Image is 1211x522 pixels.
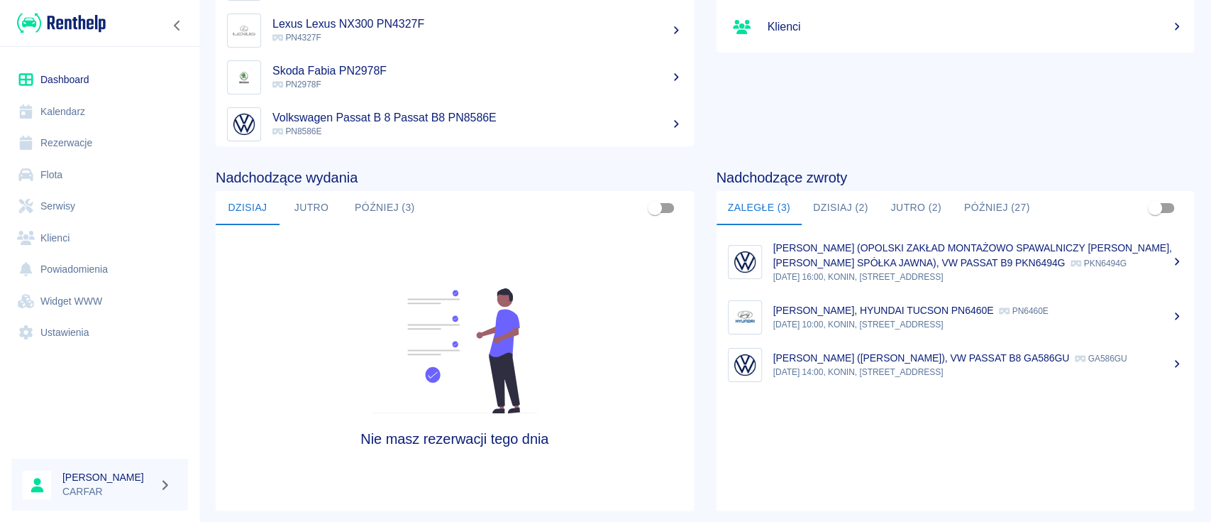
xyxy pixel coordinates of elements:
button: Zwiń nawigację [167,16,188,35]
a: Image[PERSON_NAME] (OPOLSKI ZAKŁAD MONTAŻOWO SPAWALNICZY [PERSON_NAME], [PERSON_NAME] SPÓŁKA JAWN... [717,231,1195,293]
span: Pokaż przypisane tylko do mnie [1141,195,1168,222]
a: Rezerwacje [11,127,188,159]
button: Jutro [280,191,343,225]
img: Image [231,64,258,91]
a: Widget WWW [11,286,188,317]
img: Image [231,111,258,138]
p: [PERSON_NAME] ([PERSON_NAME]), VW PASSAT B8 GA586GU [773,352,1070,364]
h4: Nadchodzące zwroty [717,169,1195,186]
h5: Lexus Lexus NX300 PN4327F [272,17,682,31]
img: Image [731,304,758,331]
button: Dzisiaj (2) [802,191,880,225]
a: Dashboard [11,64,188,96]
a: Kalendarz [11,96,188,128]
h4: Nadchodzące wydania [216,169,694,186]
a: Ustawienia [11,317,188,349]
span: PN2978F [272,80,321,89]
p: CARFAR [62,484,153,499]
h5: Volkswagen Passat B 8 Passat B8 PN8586E [272,111,682,125]
span: PN8586E [272,126,321,136]
button: Jutro (2) [879,191,952,225]
a: ImageLexus Lexus NX300 PN4327F PN4327F [216,7,694,54]
p: [PERSON_NAME] (OPOLSKI ZAKŁAD MONTAŻOWO SPAWALNICZY [PERSON_NAME], [PERSON_NAME] SPÓŁKA JAWNA), V... [773,242,1172,268]
a: Image[PERSON_NAME] ([PERSON_NAME]), VW PASSAT B8 GA586GU GA586GU[DATE] 14:00, KONIN, [STREET_ADDR... [717,341,1195,388]
button: Później (3) [343,191,426,225]
img: Image [231,17,258,44]
a: Renthelp logo [11,11,106,35]
p: PKN6494G [1071,259,1127,268]
p: [PERSON_NAME], HYUNDAI TUCSON PN6460E [773,305,994,316]
button: Zaległe (3) [717,191,802,225]
a: Powiadomienia [11,254,188,286]
a: ImageVolkswagen Passat B 8 Passat B8 PN8586E PN8586E [216,101,694,148]
a: Image[PERSON_NAME], HYUNDAI TUCSON PN6460E PN6460E[DATE] 10:00, KONIN, [STREET_ADDRESS] [717,293,1195,341]
img: Image [731,249,758,276]
span: Pokaż przypisane tylko do mnie [641,195,668,222]
p: [DATE] 16:00, KONIN, [STREET_ADDRESS] [773,271,1183,283]
img: Image [731,352,758,379]
a: Klienci [11,222,188,254]
p: PN6460E [999,306,1048,316]
p: [DATE] 10:00, KONIN, [STREET_ADDRESS] [773,318,1183,331]
button: Dzisiaj [216,191,280,225]
a: Serwisy [11,190,188,222]
h5: Klienci [768,20,1183,34]
h6: [PERSON_NAME] [62,470,153,484]
h4: Nie masz rezerwacji tego dnia [275,430,634,447]
a: ImageSkoda Fabia PN2978F PN2978F [216,54,694,101]
a: Klienci [717,7,1195,47]
p: [DATE] 14:00, KONIN, [STREET_ADDRESS] [773,366,1183,379]
a: Flota [11,159,188,191]
span: PN4327F [272,33,321,43]
img: Fleet [363,288,546,413]
img: Renthelp logo [17,11,106,35]
h5: Skoda Fabia PN2978F [272,64,682,78]
p: GA586GU [1075,354,1127,364]
button: Później (27) [953,191,1041,225]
